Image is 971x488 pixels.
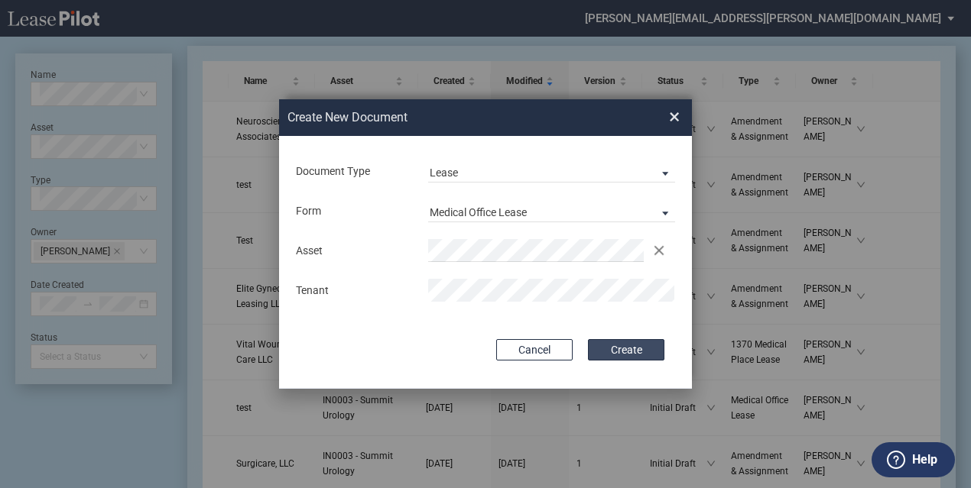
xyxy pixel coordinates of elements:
[287,283,420,299] div: Tenant
[287,204,420,219] div: Form
[588,339,664,360] button: Create
[496,339,573,360] button: Cancel
[428,160,675,183] md-select: Document Type: Lease
[428,199,675,222] md-select: Lease Form: Medical Office Lease
[430,206,527,218] div: Medical Office Lease
[912,450,937,470] label: Help
[287,164,420,179] div: Document Type
[279,99,692,389] md-dialog: Create New ...
[669,105,680,129] span: ×
[287,244,420,259] div: Asset
[430,166,458,179] div: Lease
[287,109,615,126] h2: Create New Document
